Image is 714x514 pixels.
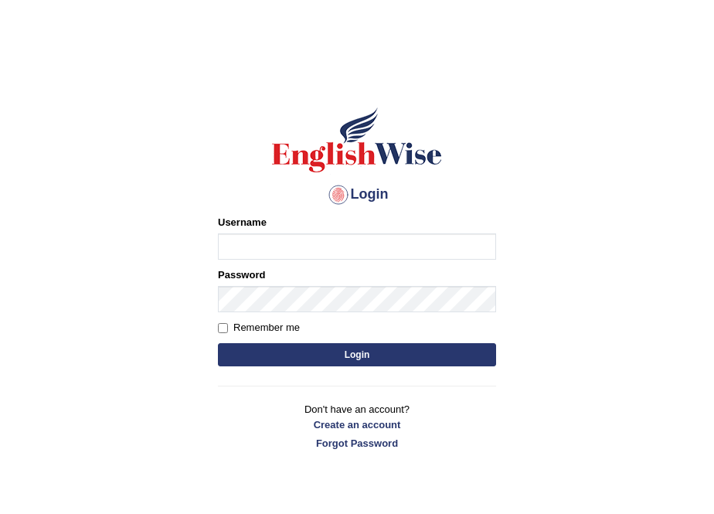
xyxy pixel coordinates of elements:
label: Username [218,215,267,230]
a: Create an account [218,417,496,432]
a: Forgot Password [218,436,496,451]
label: Password [218,267,265,282]
input: Remember me [218,323,228,333]
h4: Login [218,182,496,207]
label: Remember me [218,320,300,335]
button: Login [218,343,496,366]
p: Don't have an account? [218,402,496,450]
img: Logo of English Wise sign in for intelligent practice with AI [269,105,445,175]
